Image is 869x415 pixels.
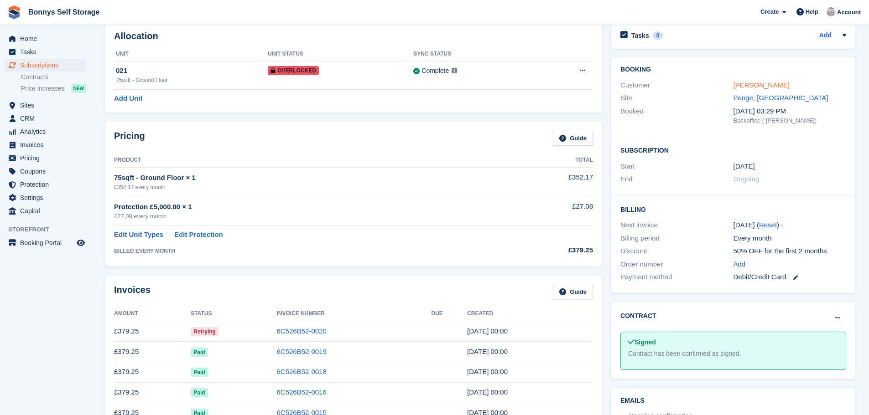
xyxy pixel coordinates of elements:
div: 0 [653,31,663,40]
a: menu [5,125,86,138]
span: Storefront [8,225,91,234]
th: Sync Status [413,47,538,61]
span: Analytics [20,125,75,138]
span: Settings [20,191,75,204]
a: menu [5,205,86,217]
a: menu [5,46,86,58]
th: Product [114,153,505,168]
h2: Subscription [620,145,846,154]
th: Amount [114,307,191,321]
div: 50% OFF for the first 2 months [734,246,846,256]
a: [PERSON_NAME] [734,81,790,89]
div: Discount [620,246,733,256]
a: menu [5,165,86,178]
span: Paid [191,388,208,397]
div: Booked [620,106,733,125]
div: Every month [734,233,846,244]
td: £379.25 [114,321,191,342]
a: Guide [553,285,593,300]
span: Help [806,7,818,16]
span: Ongoing [734,175,760,183]
span: Home [20,32,75,45]
span: Coupons [20,165,75,178]
span: Paid [191,368,208,377]
th: Due [431,307,467,321]
td: £27.08 [505,196,593,226]
a: Preview store [75,237,86,248]
a: menu [5,99,86,112]
span: Paid [191,348,208,357]
a: Penge, [GEOGRAPHIC_DATA] [734,94,828,102]
h2: Emails [620,397,846,405]
span: Protection [20,178,75,191]
td: £352.17 [505,167,593,196]
a: Reset [759,221,777,229]
th: Unit Status [268,47,413,61]
img: icon-info-grey-7440780725fd019a000dd9b08b2336e03edf1995a4989e88bcd33f0948082b44.svg [452,68,457,73]
a: Add [734,259,746,270]
span: Create [760,7,779,16]
div: £27.08 every month [114,212,505,221]
div: Order number [620,259,733,270]
h2: Billing [620,205,846,214]
a: menu [5,59,86,72]
img: stora-icon-8386f47178a22dfd0bd8f6a31ec36ba5ce8667c1dd55bd0f319d3a0aa187defe.svg [7,5,21,19]
td: £379.25 [114,382,191,403]
a: Edit Protection [174,230,223,240]
h2: Booking [620,66,846,73]
time: 2025-06-17 23:00:58 UTC [467,368,508,375]
div: Debit/Credit Card [734,272,846,282]
span: Subscriptions [20,59,75,72]
a: 6C526B52-0020 [277,327,327,335]
div: Site [620,93,733,103]
a: Guide [553,131,593,146]
h2: Tasks [631,31,649,40]
a: menu [5,112,86,125]
div: Payment method [620,272,733,282]
span: Overlocked [268,66,319,75]
a: menu [5,191,86,204]
a: Add [819,31,832,41]
a: menu [5,32,86,45]
div: £352.17 every month [114,183,505,191]
span: Invoices [20,138,75,151]
div: BILLED EVERY MONTH [114,247,505,255]
span: Retrying [191,327,219,336]
div: Tooltip anchor [778,221,786,230]
a: Bonnys Self Storage [25,5,103,20]
div: £379.25 [505,245,593,256]
div: 021 [116,66,268,76]
div: End [620,174,733,184]
a: Contracts [21,73,86,82]
h2: Pricing [114,131,145,146]
a: menu [5,178,86,191]
a: menu [5,138,86,151]
span: Account [837,8,861,17]
div: Complete [421,66,449,76]
span: CRM [20,112,75,125]
img: James Bonny [827,7,836,16]
td: £379.25 [114,342,191,362]
div: Signed [628,338,838,347]
a: Add Unit [114,93,142,104]
th: Invoice Number [277,307,432,321]
span: Pricing [20,152,75,164]
a: 6C526B52-0018 [277,368,327,375]
div: Next invoice [620,220,733,231]
time: 2025-05-17 23:00:36 UTC [467,388,508,396]
div: Backoffice ( [PERSON_NAME]) [734,116,846,125]
a: 6C526B52-0016 [277,388,327,396]
div: Billing period [620,233,733,244]
div: Protection £5,000.00 × 1 [114,202,505,212]
td: £379.25 [114,362,191,382]
a: Price increases NEW [21,83,86,93]
time: 2025-08-17 23:00:49 UTC [467,327,508,335]
div: 75sqft - Ground Floor [116,76,268,84]
a: 6C526B52-0019 [277,348,327,355]
div: Contract has been confirmed as signed. [628,349,838,359]
div: [DATE] ( ) [734,220,846,231]
div: 75sqft - Ground Floor × 1 [114,173,505,183]
a: menu [5,152,86,164]
div: Customer [620,80,733,91]
a: Edit Unit Types [114,230,163,240]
